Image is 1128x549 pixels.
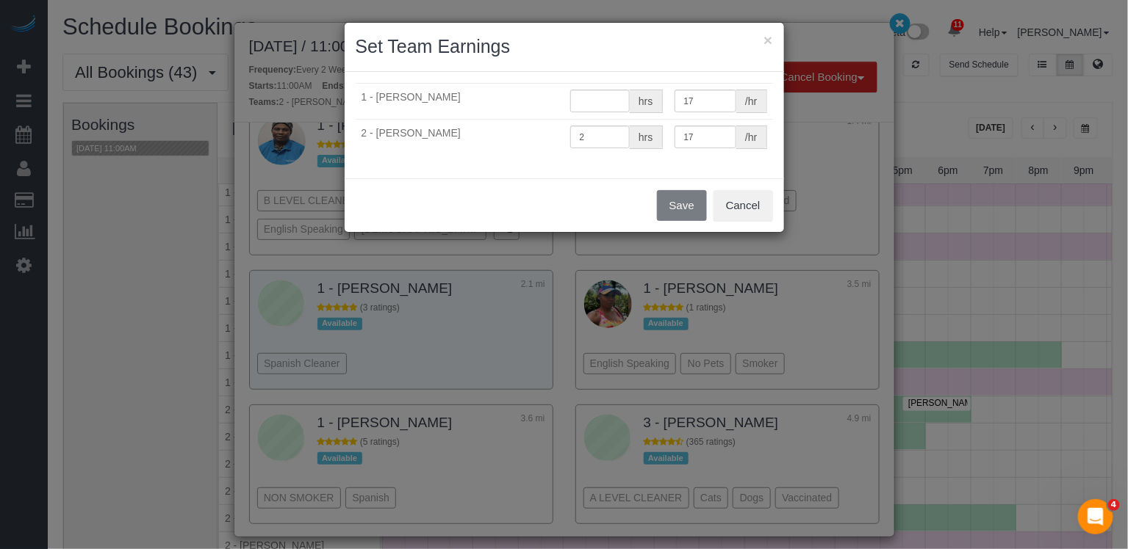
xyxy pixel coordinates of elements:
[1078,499,1113,534] iframe: Intercom live chat
[356,34,773,60] h2: Set Team Earnings
[1108,499,1120,511] span: 4
[736,126,766,148] div: /hr
[356,83,564,119] td: 1 - [PERSON_NAME]
[630,126,662,148] div: hrs
[714,190,773,221] button: Cancel
[736,90,766,112] div: /hr
[630,90,662,112] div: hrs
[764,32,772,48] button: ×
[356,119,564,155] td: 2 - [PERSON_NAME]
